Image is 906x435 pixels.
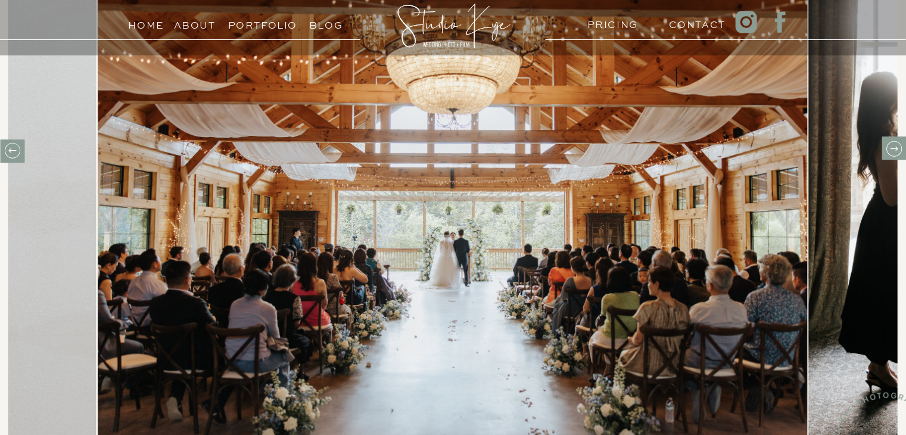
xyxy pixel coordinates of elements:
a: About [174,17,216,28]
a: PRICING [587,16,633,27]
a: Home [123,17,169,28]
a: Contact [669,16,715,27]
a: Blog [299,17,353,28]
a: Portfolio [228,17,282,28]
